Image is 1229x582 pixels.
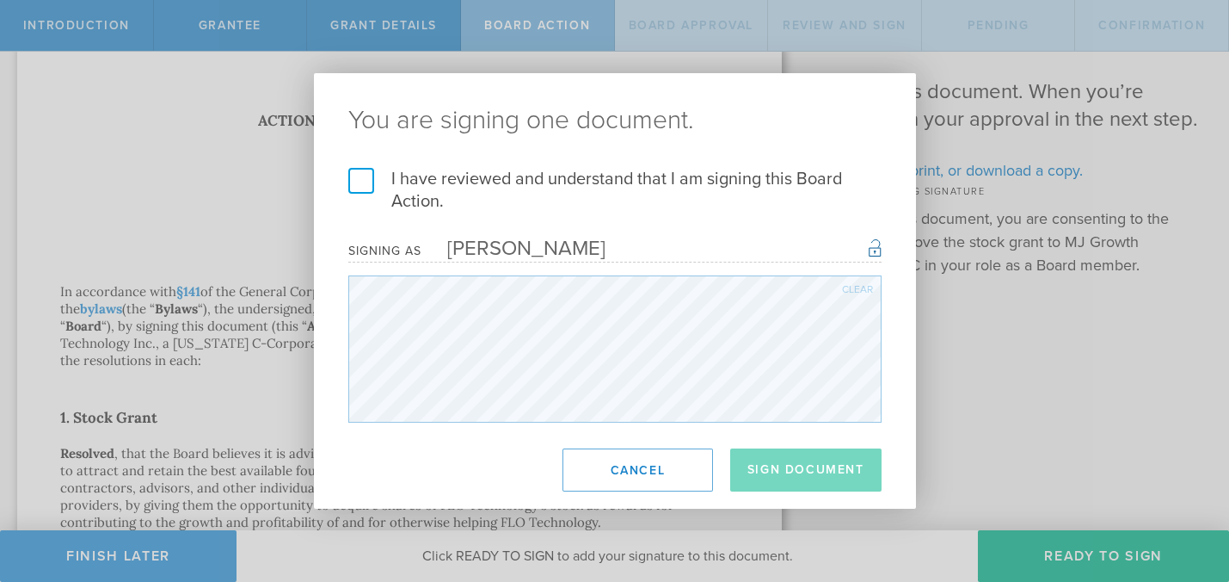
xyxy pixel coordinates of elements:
[348,244,421,258] div: Signing as
[730,449,882,492] button: Sign Document
[421,236,605,261] div: [PERSON_NAME]
[348,168,882,213] label: I have reviewed and understand that I am signing this Board Action.
[562,449,713,492] button: Cancel
[348,108,882,133] ng-pluralize: You are signing one document.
